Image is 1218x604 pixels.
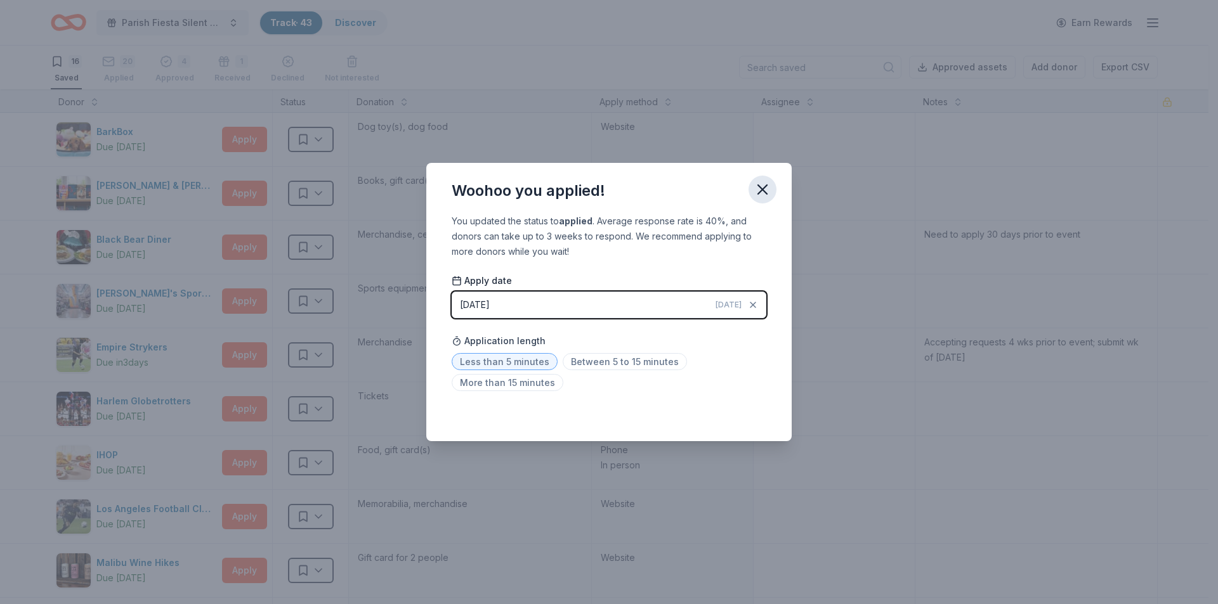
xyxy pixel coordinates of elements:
[559,215,593,226] b: applied
[563,353,687,370] span: Between 5 to 15 minutes
[452,274,512,287] span: Apply date
[452,374,563,391] span: More than 15 minutes
[452,181,605,201] div: Woohoo you applied!
[452,214,766,259] div: You updated the status to . Average response rate is 40%, and donors can take up to 3 weeks to re...
[460,297,490,312] div: [DATE]
[452,333,546,349] span: Application length
[452,353,558,370] span: Less than 5 minutes
[452,292,766,318] button: [DATE][DATE]
[716,300,742,310] span: [DATE]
